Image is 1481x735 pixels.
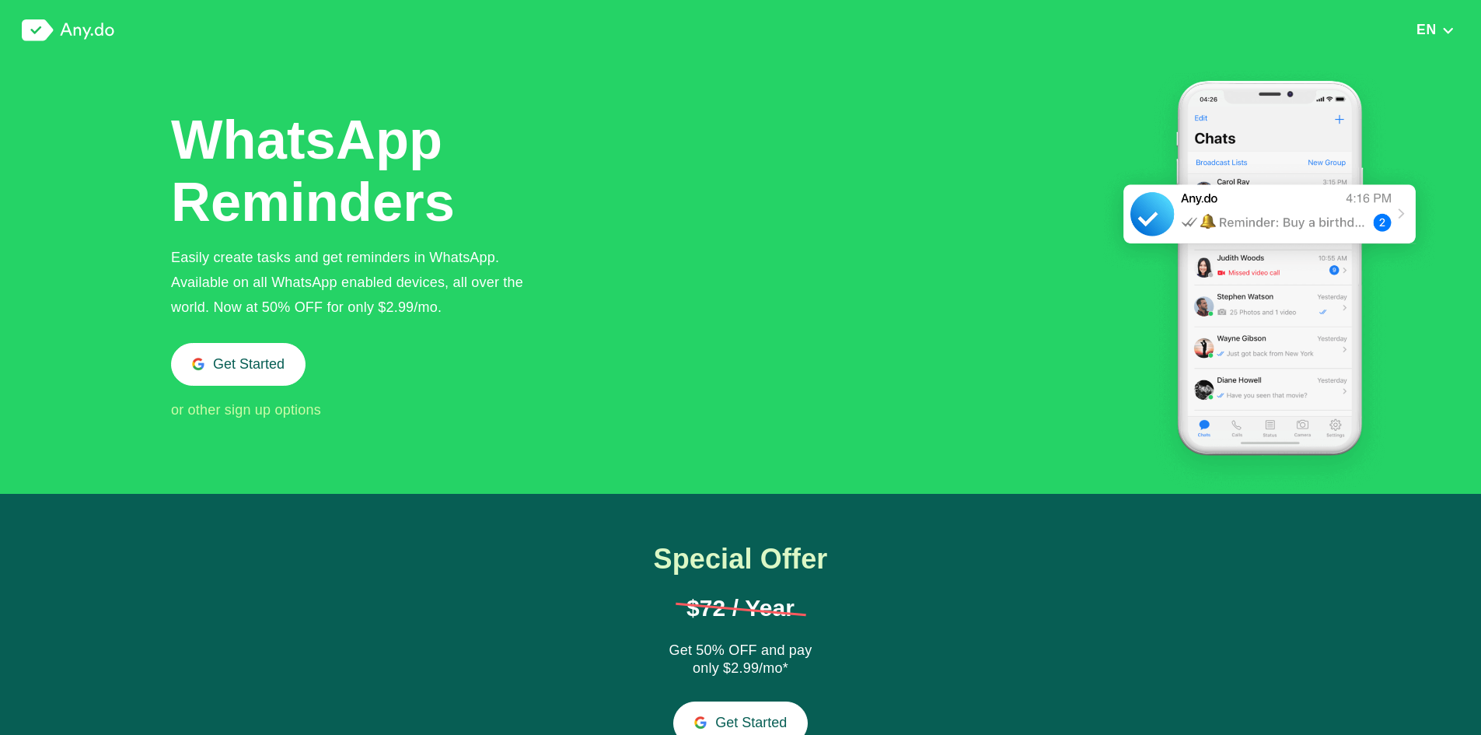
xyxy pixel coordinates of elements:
div: Easily create tasks and get reminders in WhatsApp. Available on all WhatsApp enabled devices, all... [171,245,549,320]
div: Get 50% OFF and pay only $2.99/mo* [663,642,819,679]
h1: Special Offer [620,544,862,575]
img: logo [22,19,114,41]
h1: $72 / Year [676,597,806,620]
span: EN [1416,22,1437,37]
button: Get Started [171,343,306,386]
span: or other sign up options [171,402,321,418]
h1: WhatsApp Reminders [171,109,459,233]
button: EN [1412,21,1459,38]
img: WhatsApp Tasks & Reminders [1102,61,1437,494]
img: down [1441,25,1455,36]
